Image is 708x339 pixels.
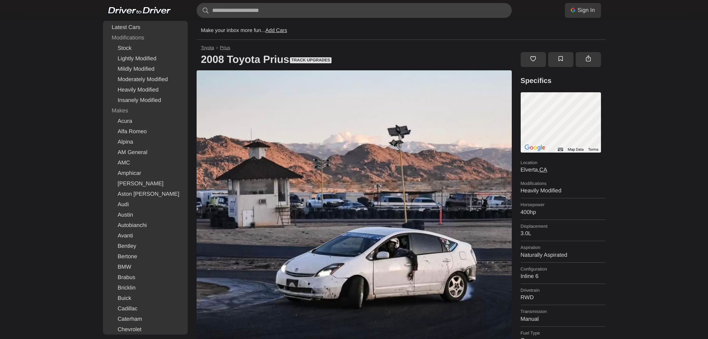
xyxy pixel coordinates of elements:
[568,147,583,153] button: Map Data
[521,224,605,229] dt: Displacement
[201,21,287,39] p: Make your inbox more fun...
[104,189,186,199] a: Aston [PERSON_NAME]
[521,316,605,323] dd: Manual
[521,160,605,165] dt: Location
[220,45,230,50] a: Prius
[104,116,186,127] a: Acura
[104,262,186,272] a: BMW
[104,241,186,252] a: Bentley
[104,43,186,54] a: Stock
[104,106,186,116] div: Makes
[104,74,186,85] a: Moderately Modified
[265,27,287,33] a: Add Cars
[104,210,186,220] a: Austin
[588,148,598,152] a: Terms (opens in new tab)
[521,309,605,314] dt: Transmission
[197,49,516,70] h1: 2008 Toyota Prius
[104,168,186,179] a: Amphicar
[521,209,605,216] dd: 400hp
[290,57,332,63] span: Track Upgrades
[104,22,186,33] a: Latest Cars
[104,54,186,64] a: Lightly Modified
[521,273,605,280] dd: Inline 6
[104,304,186,314] a: Cadillac
[523,143,547,153] a: Open this area in Google Maps (opens a new window)
[539,167,547,173] a: CA
[104,95,186,106] a: Insanely Modified
[104,137,186,147] a: Alpina
[558,147,563,153] button: Keyboard shortcuts
[521,188,605,194] dd: Heavily Modified
[521,294,605,301] dd: RWD
[104,64,186,74] a: Mildly Modified
[521,252,605,259] dd: Naturally Aspirated
[197,45,605,50] nav: Breadcrumb
[104,199,186,210] a: Audi
[104,231,186,241] a: Avanti
[104,85,186,95] a: Heavily Modified
[521,288,605,293] dt: Drivetrain
[523,143,547,153] img: Google
[104,179,186,189] a: [PERSON_NAME]
[104,314,186,324] a: Caterham
[104,158,186,168] a: AMC
[521,230,605,237] dd: 3.0L
[565,3,601,18] a: Sign In
[521,330,605,336] dt: Fuel Type
[104,127,186,137] a: Alfa Romeo
[104,220,186,231] a: Autobianchi
[521,181,605,186] dt: Modifications
[104,293,186,304] a: Buick
[521,245,605,250] dt: Aspiration
[104,272,186,283] a: Brabus
[104,33,186,43] div: Modifications
[521,202,605,207] dt: Horsepower
[201,45,214,50] a: Toyota
[104,147,186,158] a: AM General
[104,252,186,262] a: Bertone
[521,266,605,272] dt: Configuration
[104,283,186,293] a: Bricklin
[521,76,605,86] h3: Specifics
[521,167,605,173] dd: Elverta,
[104,324,186,335] a: Chevrolet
